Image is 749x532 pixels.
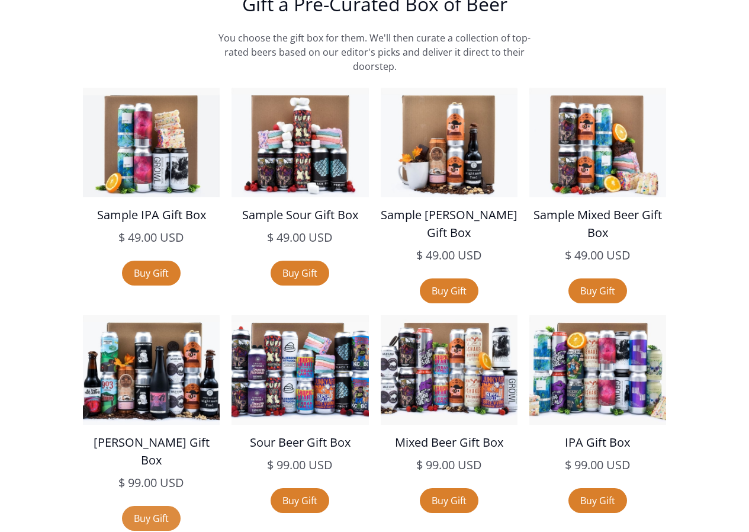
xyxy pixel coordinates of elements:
[83,434,220,469] h5: [PERSON_NAME] Gift Box
[212,31,538,73] p: You choose the gift box for them. We'll then curate a collection of top-rated beers based on our ...
[529,88,666,278] a: Sample Mixed Beer Gift Box$ 49.00 USD
[83,88,220,261] a: Sample IPA Gift Box$ 49.00 USD
[381,88,517,278] a: Sample [PERSON_NAME] Gift Box$ 49.00 USD
[529,246,666,264] h5: $ 49.00 USD
[122,506,181,531] a: Buy Gift
[420,278,478,303] a: Buy Gift
[420,488,478,513] a: Buy Gift
[529,456,666,474] h5: $ 99.00 USD
[122,261,181,286] a: Buy Gift
[83,206,220,224] h5: Sample IPA Gift Box
[83,474,220,492] h5: $ 99.00 USD
[232,456,368,474] h5: $ 99.00 USD
[381,246,517,264] h5: $ 49.00 USD
[271,261,329,286] a: Buy Gift
[232,434,368,451] h5: Sour Beer Gift Box
[381,315,517,488] a: Mixed Beer Gift Box$ 99.00 USD
[568,488,627,513] a: Buy Gift
[232,88,368,261] a: Sample Sour Gift Box$ 49.00 USD
[568,278,627,303] a: Buy Gift
[529,315,666,488] a: IPA Gift Box$ 99.00 USD
[381,206,517,242] h5: Sample [PERSON_NAME] Gift Box
[83,315,220,506] a: [PERSON_NAME] Gift Box$ 99.00 USD
[232,229,368,246] h5: $ 49.00 USD
[83,229,220,246] h5: $ 49.00 USD
[529,206,666,242] h5: Sample Mixed Beer Gift Box
[232,315,368,488] a: Sour Beer Gift Box$ 99.00 USD
[271,488,329,513] a: Buy Gift
[381,456,517,474] h5: $ 99.00 USD
[529,434,666,451] h5: IPA Gift Box
[381,434,517,451] h5: Mixed Beer Gift Box
[232,206,368,224] h5: Sample Sour Gift Box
